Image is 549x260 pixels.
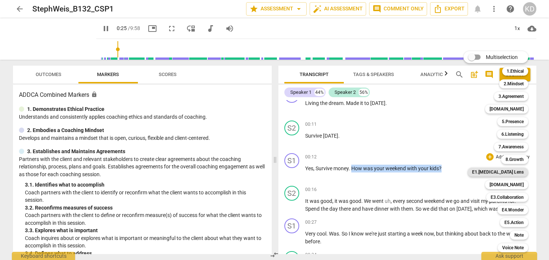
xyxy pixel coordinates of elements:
[514,231,524,240] b: Note
[498,142,524,151] b: 7.Awareness
[506,155,524,164] b: 8.Growth
[502,243,524,252] b: Voice Note
[491,193,524,202] b: E3.Collaboration
[490,180,524,189] b: [DOMAIN_NAME]
[502,205,524,214] b: E4.Wonder
[490,105,524,113] b: [DOMAIN_NAME]
[502,117,524,126] b: 5.Presence
[504,79,524,88] b: 2.Mindset
[501,130,524,139] b: 6.Listening
[504,218,524,227] b: E5.Action
[486,53,518,61] span: Multiselection
[507,67,524,76] b: 1.Ethical
[472,168,524,177] b: E1.[MEDICAL_DATA] Lens
[498,92,524,101] b: 3.Agreement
